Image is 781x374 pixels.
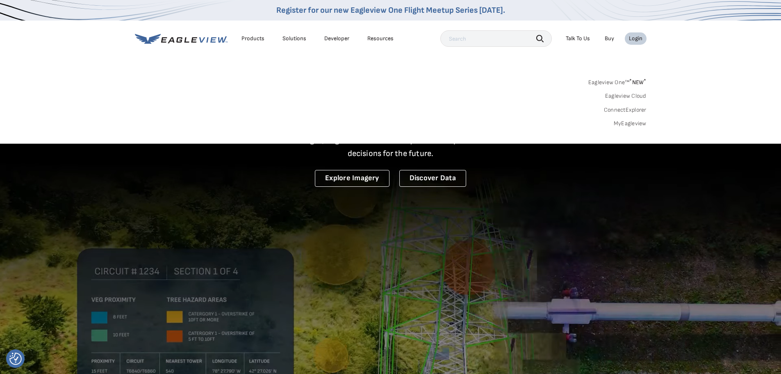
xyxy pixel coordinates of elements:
[629,79,646,86] span: NEW
[588,76,647,86] a: Eagleview One™*NEW*
[604,106,647,114] a: ConnectExplorer
[9,353,22,365] button: Consent Preferences
[324,35,349,42] a: Developer
[605,92,647,100] a: Eagleview Cloud
[566,35,590,42] div: Talk To Us
[282,35,306,42] div: Solutions
[9,353,22,365] img: Revisit consent button
[241,35,264,42] div: Products
[367,35,394,42] div: Resources
[614,120,647,127] a: MyEagleview
[399,170,466,187] a: Discover Data
[440,30,552,47] input: Search
[605,35,614,42] a: Buy
[629,35,642,42] div: Login
[276,5,505,15] a: Register for our new Eagleview One Flight Meetup Series [DATE].
[315,170,389,187] a: Explore Imagery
